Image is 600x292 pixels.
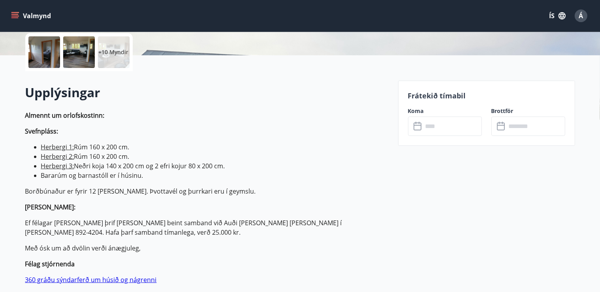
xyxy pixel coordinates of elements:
[579,11,583,20] span: Á
[41,152,389,161] li: Rúm 160 x 200 cm.
[9,9,54,23] button: menu
[408,90,565,101] p: Frátekið tímabil
[25,243,389,253] p: Með ósk um að dvölin verði ánægjuleg,
[41,161,389,171] li: Neðri koja 140 x 200 cm og 2 efri kojur 80 x 200 cm.
[99,48,129,56] p: +10 Myndir
[41,152,74,161] ins: Herbergi 2:
[408,107,482,115] label: Koma
[25,127,58,136] strong: Svefnpláss:
[25,187,389,196] p: Borðbúnaður er fyrir 12 [PERSON_NAME]. Þvottavél og þurrkari eru í geymslu.
[25,275,157,284] a: 360 gráðu sýndarferð um húsið og nágrenni
[41,171,389,180] li: Bararúm og barnastóll er í húsinu.
[572,6,591,25] button: Á
[25,218,389,237] p: Ef félagar [PERSON_NAME] þrif [PERSON_NAME] beint samband við Auði [PERSON_NAME] [PERSON_NAME] í ...
[491,107,565,115] label: Brottför
[25,260,75,268] strong: Félag stjórnenda
[25,84,389,101] h2: Upplýsingar
[545,9,570,23] button: ÍS
[25,111,105,120] strong: Almennt um orlofskostinn:
[41,143,74,151] ins: Herbergi 1:
[25,203,76,211] strong: [PERSON_NAME]:
[41,162,74,170] ins: Herbergi 3:
[41,142,389,152] li: Rúm 160 x 200 cm.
